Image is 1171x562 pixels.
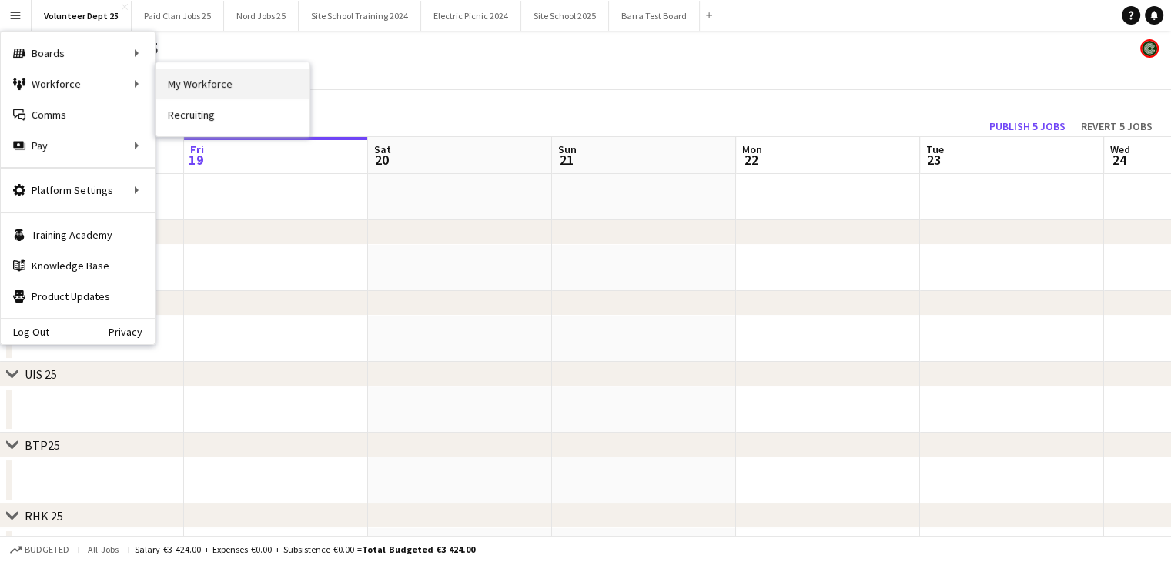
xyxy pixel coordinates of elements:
[1,99,155,130] a: Comms
[85,544,122,555] span: All jobs
[1110,142,1130,156] span: Wed
[32,1,132,31] button: Volunteer Dept 25
[556,151,577,169] span: 21
[1,38,155,69] div: Boards
[521,1,609,31] button: Site School 2025
[1,130,155,161] div: Pay
[25,437,60,453] div: BTP25
[25,544,69,555] span: Budgeted
[374,142,391,156] span: Sat
[299,1,421,31] button: Site School Training 2024
[25,508,63,524] div: RHK 25
[135,544,475,555] div: Salary €3 424.00 + Expenses €0.00 + Subsistence €0.00 =
[25,366,57,382] div: UIS 25
[188,151,204,169] span: 19
[8,541,72,558] button: Budgeted
[742,142,762,156] span: Mon
[926,142,944,156] span: Tue
[132,1,224,31] button: Paid Clan Jobs 25
[1140,39,1159,58] app-user-avatar: Volunteer Department
[109,326,155,338] a: Privacy
[372,151,391,169] span: 20
[740,151,762,169] span: 22
[558,142,577,156] span: Sun
[983,116,1072,136] button: Publish 5 jobs
[924,151,944,169] span: 23
[362,544,475,555] span: Total Budgeted €3 424.00
[1108,151,1130,169] span: 24
[1,326,49,338] a: Log Out
[609,1,700,31] button: Barra Test Board
[421,1,521,31] button: Electric Picnic 2024
[1,175,155,206] div: Platform Settings
[1,69,155,99] div: Workforce
[1,219,155,250] a: Training Academy
[156,69,309,99] a: My Workforce
[156,99,309,130] a: Recruiting
[1075,116,1159,136] button: Revert 5 jobs
[224,1,299,31] button: Nord Jobs 25
[190,142,204,156] span: Fri
[1,250,155,281] a: Knowledge Base
[1,281,155,312] a: Product Updates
